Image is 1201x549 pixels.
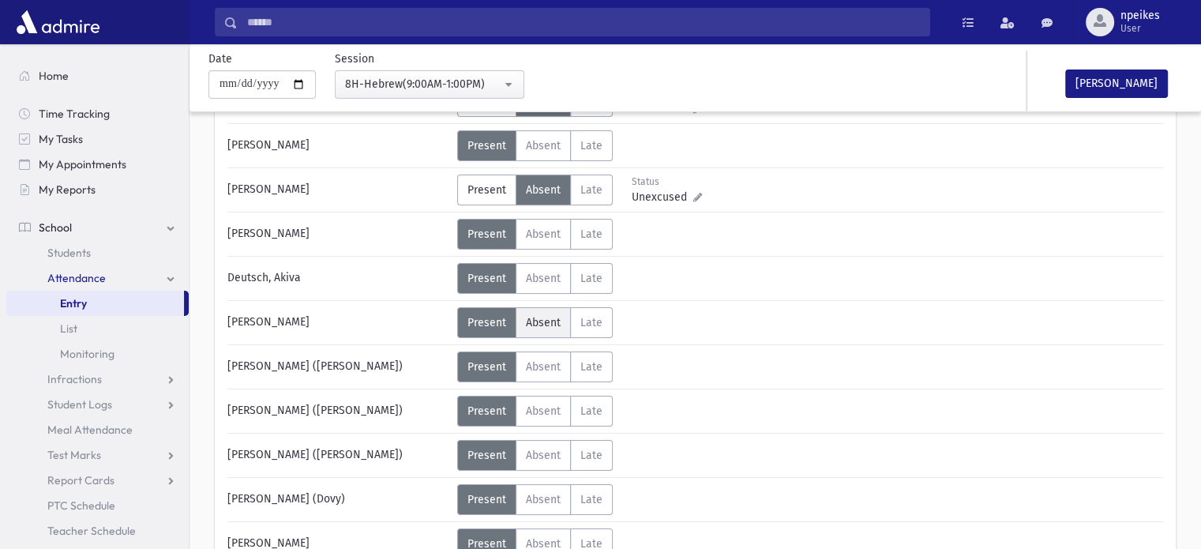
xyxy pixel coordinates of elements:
[47,271,106,285] span: Attendance
[457,263,613,294] div: AttTypes
[6,63,189,88] a: Home
[6,417,189,442] a: Meal Attendance
[467,449,506,462] span: Present
[6,316,189,341] a: List
[6,367,189,392] a: Infractions
[220,396,457,427] div: [PERSON_NAME] ([PERSON_NAME])
[467,139,506,152] span: Present
[47,448,101,462] span: Test Marks
[580,316,602,329] span: Late
[238,8,929,36] input: Search
[60,347,114,361] span: Monitoring
[526,360,561,374] span: Absent
[526,316,561,329] span: Absent
[47,498,115,513] span: PTC Schedule
[39,157,126,171] span: My Appointments
[6,468,189,493] a: Report Cards
[580,404,602,418] span: Late
[220,130,457,161] div: [PERSON_NAME]
[580,183,602,197] span: Late
[39,132,83,146] span: My Tasks
[467,183,506,197] span: Present
[467,493,506,506] span: Present
[580,360,602,374] span: Late
[632,175,702,189] div: Status
[467,227,506,241] span: Present
[47,397,112,412] span: Student Logs
[457,307,613,338] div: AttTypes
[457,440,613,471] div: AttTypes
[526,272,561,285] span: Absent
[6,291,184,316] a: Entry
[580,139,602,152] span: Late
[6,101,189,126] a: Time Tracking
[220,175,457,205] div: [PERSON_NAME]
[6,126,189,152] a: My Tasks
[6,392,189,417] a: Student Logs
[220,440,457,471] div: [PERSON_NAME] ([PERSON_NAME])
[580,493,602,506] span: Late
[457,484,613,515] div: AttTypes
[526,449,561,462] span: Absent
[47,372,102,386] span: Infractions
[6,518,189,543] a: Teacher Schedule
[1120,9,1160,22] span: npeikes
[457,130,613,161] div: AttTypes
[6,265,189,291] a: Attendance
[6,152,189,177] a: My Appointments
[526,183,561,197] span: Absent
[6,240,189,265] a: Students
[47,473,114,487] span: Report Cards
[39,69,69,83] span: Home
[526,404,561,418] span: Absent
[457,352,613,382] div: AttTypes
[335,70,524,99] button: 8H-Hebrew(9:00AM-1:00PM)
[13,6,103,38] img: AdmirePro
[632,189,693,205] span: Unexcused
[467,360,506,374] span: Present
[39,182,96,197] span: My Reports
[39,107,110,121] span: Time Tracking
[39,220,72,235] span: School
[47,246,91,260] span: Students
[457,175,613,205] div: AttTypes
[1065,70,1168,98] button: [PERSON_NAME]
[580,227,602,241] span: Late
[6,341,189,367] a: Monitoring
[1120,22,1160,35] span: User
[335,51,374,67] label: Session
[580,272,602,285] span: Late
[6,215,189,240] a: School
[60,296,87,310] span: Entry
[6,493,189,518] a: PTC Schedule
[467,272,506,285] span: Present
[208,51,232,67] label: Date
[526,493,561,506] span: Absent
[6,442,189,468] a: Test Marks
[526,227,561,241] span: Absent
[220,307,457,338] div: [PERSON_NAME]
[6,177,189,202] a: My Reports
[220,352,457,382] div: [PERSON_NAME] ([PERSON_NAME])
[60,322,77,336] span: List
[220,484,457,515] div: [PERSON_NAME] (Dovy)
[467,316,506,329] span: Present
[47,524,136,538] span: Teacher Schedule
[457,219,613,250] div: AttTypes
[526,139,561,152] span: Absent
[580,449,602,462] span: Late
[467,404,506,418] span: Present
[345,76,501,92] div: 8H-Hebrew(9:00AM-1:00PM)
[47,423,133,437] span: Meal Attendance
[457,396,613,427] div: AttTypes
[220,263,457,294] div: Deutsch, Akiva
[220,219,457,250] div: [PERSON_NAME]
